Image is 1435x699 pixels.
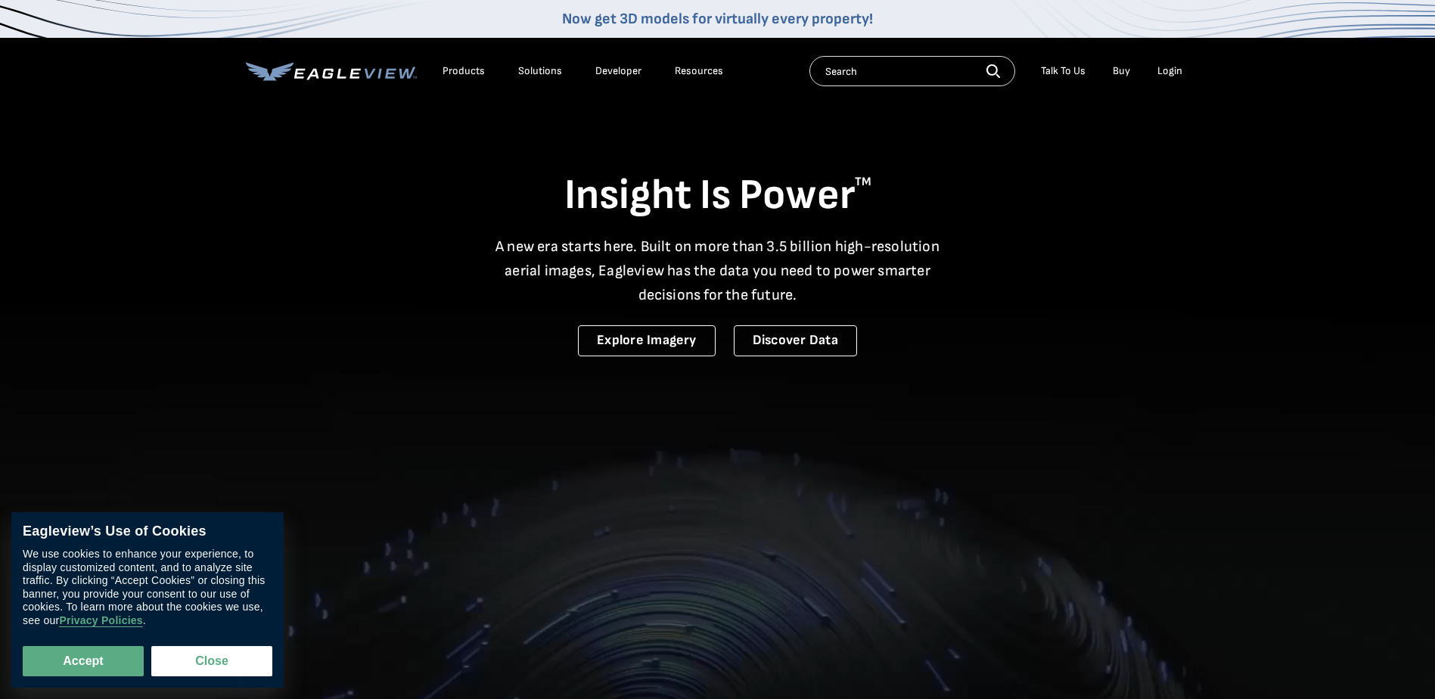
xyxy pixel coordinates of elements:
[486,235,949,307] p: A new era starts here. Built on more than 3.5 billion high-resolution aerial images, Eagleview ha...
[518,64,562,78] div: Solutions
[734,325,857,356] a: Discover Data
[23,548,272,627] div: We use cookies to enhance your experience, to display customized content, and to analyze site tra...
[595,64,641,78] a: Developer
[855,175,871,189] sup: TM
[151,646,272,676] button: Close
[578,325,716,356] a: Explore Imagery
[1157,64,1182,78] div: Login
[1113,64,1130,78] a: Buy
[443,64,485,78] div: Products
[1041,64,1086,78] div: Talk To Us
[59,614,142,627] a: Privacy Policies
[23,646,144,676] button: Accept
[675,64,723,78] div: Resources
[809,56,1015,86] input: Search
[246,169,1190,222] h1: Insight Is Power
[562,10,873,28] a: Now get 3D models for virtually every property!
[23,523,272,540] div: Eagleview’s Use of Cookies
